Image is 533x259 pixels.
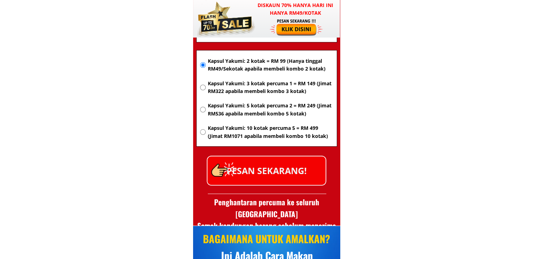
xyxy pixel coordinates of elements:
[207,157,326,185] p: PESAN SEKARANG!
[195,231,338,247] div: BAGAIMANA UNTUK AMALKAN?
[207,124,333,140] span: Kapsul Yakumi: 10 kotak percuma 5 = RM 499 (Jimat RM1071 apabila membeli kombo 10 kotak)
[251,1,340,17] h3: Diskaun 70% hanya hari ini hanya RM49/kotak
[207,102,333,118] span: Kapsul Yakumi: 5 kotak percuma 2 = RM 249 (Jimat RM536 apabila membeli kombo 5 kotak)
[207,80,333,95] span: Kapsul Yakumi: 3 kotak percuma 1 = RM 149 (Jimat RM322 apabila membeli kombo 3 kotak)
[207,57,333,73] span: Kapsul Yakumi: 2 kotak = RM 99 (Hanya tinggal RM49/Sekotak apabila membeli kombo 2 kotak)
[193,196,340,232] h3: Penghantaran percuma ke seluruh [GEOGRAPHIC_DATA] Semak kandungan barang sebelum menerima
